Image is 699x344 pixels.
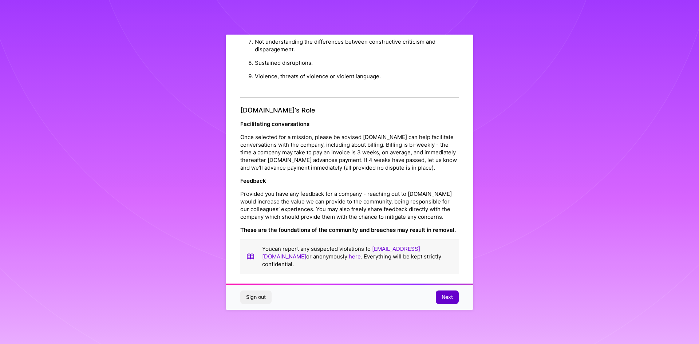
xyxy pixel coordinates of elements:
[262,245,453,268] p: You can report any suspected violations to or anonymously . Everything will be kept strictly conf...
[349,253,361,260] a: here
[442,293,453,301] span: Next
[240,226,456,233] strong: These are the foundations of the community and breaches may result in removal.
[240,133,459,171] p: Once selected for a mission, please be advised [DOMAIN_NAME] can help facilitate conversations wi...
[255,70,459,83] li: Violence, threats of violence or violent language.
[246,293,266,301] span: Sign out
[255,56,459,70] li: Sustained disruptions.
[240,106,459,114] h4: [DOMAIN_NAME]’s Role
[240,177,266,184] strong: Feedback
[240,190,459,221] p: Provided you have any feedback for a company - reaching out to [DOMAIN_NAME] would increase the v...
[240,290,272,304] button: Sign out
[246,245,255,268] img: book icon
[255,35,459,56] li: Not understanding the differences between constructive criticism and disparagement.
[240,120,309,127] strong: Facilitating conversations
[436,290,459,304] button: Next
[262,245,420,260] a: [EMAIL_ADDRESS][DOMAIN_NAME]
